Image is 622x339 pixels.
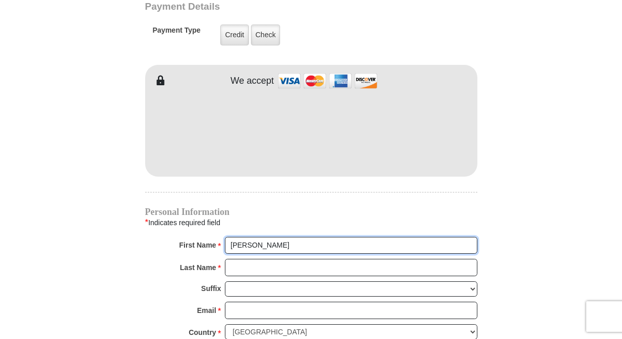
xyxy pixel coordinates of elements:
[145,208,477,216] h4: Personal Information
[277,70,379,92] img: credit cards accepted
[231,76,274,87] h4: We accept
[220,25,248,45] label: Credit
[153,26,201,40] h5: Payment Type
[180,260,216,275] strong: Last Name
[179,238,216,252] strong: First Name
[197,303,216,318] strong: Email
[201,281,221,296] strong: Suffix
[145,216,477,229] div: Indicates required field
[145,1,406,13] h3: Payment Details
[251,25,281,45] label: Check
